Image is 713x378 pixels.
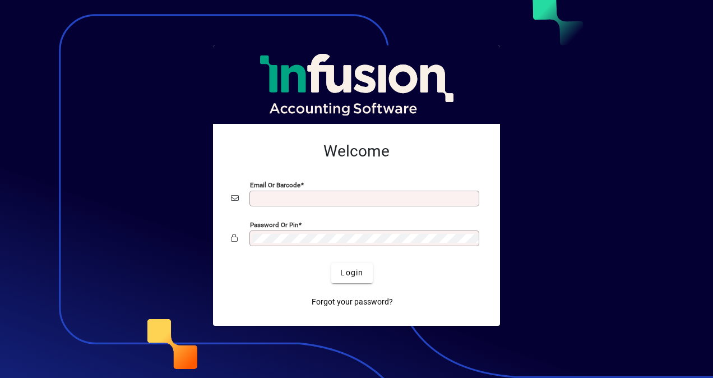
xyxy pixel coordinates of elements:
a: Forgot your password? [307,292,397,312]
span: Forgot your password? [312,296,393,308]
span: Login [340,267,363,279]
button: Login [331,263,372,283]
h2: Welcome [231,142,482,161]
mat-label: Password or Pin [250,220,298,228]
mat-label: Email or Barcode [250,181,300,188]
